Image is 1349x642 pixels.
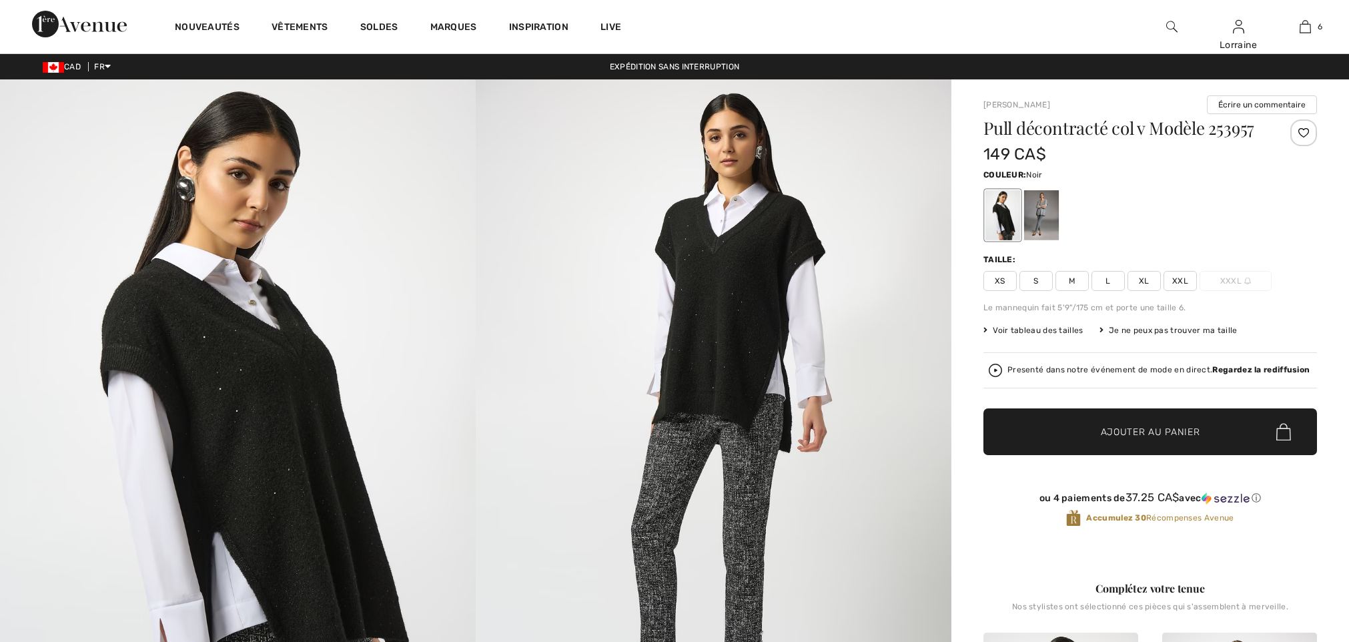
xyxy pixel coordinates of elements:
[989,364,1002,377] img: Regardez la rediffusion
[1066,509,1081,527] img: Récompenses Avenue
[1126,491,1180,504] span: 37.25 CA$
[983,324,1083,336] span: Voir tableau des tailles
[43,62,64,73] img: Canadian Dollar
[1055,271,1089,291] span: M
[1024,190,1059,240] div: Grey 163
[1212,365,1310,374] strong: Regardez la rediffusion
[983,302,1317,314] div: Le mannequin fait 5'9"/175 cm et porte une taille 6.
[1128,271,1161,291] span: XL
[272,21,328,35] a: Vêtements
[360,21,398,35] a: Soldes
[1244,278,1251,284] img: ring-m.svg
[983,408,1317,455] button: Ajouter au panier
[94,62,111,71] span: FR
[1007,366,1310,374] div: Presenté dans notre événement de mode en direct.
[983,145,1046,164] span: 149 CA$
[1101,425,1200,439] span: Ajouter au panier
[983,170,1026,180] span: Couleur:
[1206,38,1271,52] div: Lorraine
[983,491,1317,509] div: ou 4 paiements de37.25 CA$avecSezzle Cliquez pour en savoir plus sur Sezzle
[1086,513,1146,523] strong: Accumulez 30
[1202,493,1250,505] img: Sezzle
[1207,95,1317,114] button: Écrire un commentaire
[983,119,1262,137] h1: Pull décontracté col v Modèle 253957
[1166,19,1178,35] img: recherche
[1200,271,1272,291] span: XXXL
[983,581,1317,597] div: Complétez votre tenue
[1318,21,1322,33] span: 6
[983,602,1317,622] div: Nos stylistes ont sélectionné ces pièces qui s'assemblent à merveille.
[430,21,477,35] a: Marques
[1019,271,1053,291] span: S
[1233,19,1244,35] img: Mes infos
[32,11,127,37] img: 1ère Avenue
[175,21,240,35] a: Nouveautés
[600,20,621,34] a: Live
[1099,324,1238,336] div: Je ne peux pas trouver ma taille
[509,21,568,35] span: Inspiration
[1300,19,1311,35] img: Mon panier
[1026,170,1042,180] span: Noir
[1091,271,1125,291] span: L
[983,271,1017,291] span: XS
[1233,20,1244,33] a: Se connecter
[43,62,86,71] span: CAD
[985,190,1020,240] div: Noir
[983,491,1317,505] div: ou 4 paiements de avec
[983,254,1018,266] div: Taille:
[1164,271,1197,291] span: XXL
[1086,512,1234,524] span: Récompenses Avenue
[983,100,1050,109] a: [PERSON_NAME]
[1272,19,1338,35] a: 6
[1276,423,1291,440] img: Bag.svg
